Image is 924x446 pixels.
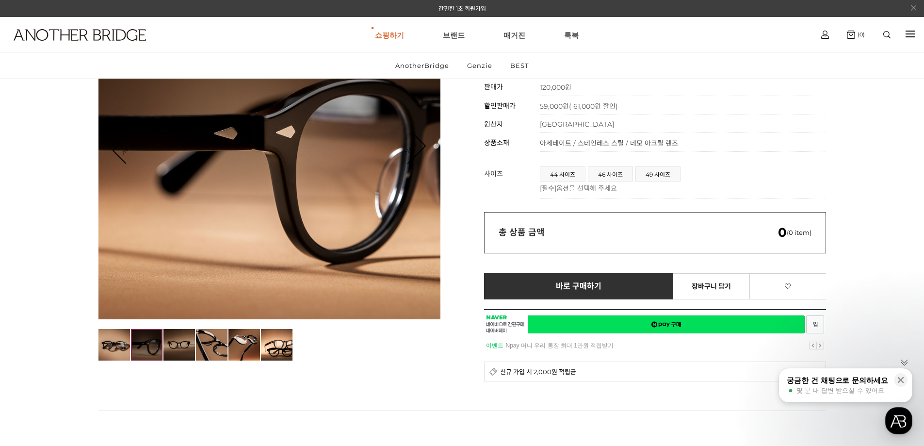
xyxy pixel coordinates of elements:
img: d8a971c8d4098888606ba367a792ad14.jpg [98,329,130,361]
a: 브랜드 [443,17,465,52]
img: cart [847,31,855,39]
a: Prev [114,133,143,163]
a: logo [5,29,144,65]
a: Next [395,133,425,164]
p: [필수] [540,183,821,193]
a: 44 사이즈 [540,167,585,181]
span: (0) [855,31,865,38]
a: 바로 구매하기 [484,273,674,299]
a: 새창 [806,315,824,333]
a: 신규 가입 시 2,000원 적립금 가입하기 [484,362,826,381]
span: 상품소재 [484,138,509,147]
span: ( 61,000원 할인) [569,102,618,111]
li: 44 사이즈 [540,166,585,182]
span: 59,000원 [540,102,618,111]
a: 대화 [64,308,125,332]
img: search [883,31,891,38]
a: Genzie [459,53,501,78]
li: 46 사이즈 [588,166,633,182]
a: AnotherBridge [387,53,457,78]
a: 장바구니 담기 [673,273,750,299]
li: 49 사이즈 [635,166,681,182]
span: 원산지 [484,120,503,129]
a: 46 사이즈 [588,167,632,181]
a: 룩북 [564,17,579,52]
a: 매거진 [503,17,525,52]
a: Npay 머니 우리 통장 최대 1만원 적립받기 [506,342,614,349]
a: BEST [502,53,537,78]
strong: 총 상품 금액 [499,227,545,238]
a: 설정 [125,308,186,332]
a: 간편한 1초 회원가입 [438,5,486,12]
strong: 120,000원 [540,83,571,92]
a: 49 사이즈 [636,167,680,181]
img: logo [14,29,146,41]
a: 쇼핑하기 [375,17,404,52]
span: 신규 가입 시 2,000원 적립금 [500,367,576,376]
span: 판매가 [484,83,503,91]
img: detail_membership.png [489,367,498,376]
span: 옵션을 선택해 주세요 [556,184,617,193]
span: 바로 구매하기 [556,282,602,291]
span: 가입하기 [793,367,816,376]
strong: 이벤트 [486,342,503,349]
img: cart [821,31,829,39]
span: 할인판매가 [484,101,516,110]
span: 홈 [31,322,36,330]
em: 0 [778,225,787,240]
span: 대화 [89,323,100,330]
span: 설정 [150,322,162,330]
a: (0) [847,31,865,39]
span: (0 item) [778,229,811,236]
span: 아세테이트 / 스테인레스 스틸 / 데모 아크릴 렌즈 [540,139,678,148]
th: 사이즈 [484,162,540,198]
span: [GEOGRAPHIC_DATA] [540,120,614,129]
a: 새창 [528,315,805,333]
a: 홈 [3,308,64,332]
